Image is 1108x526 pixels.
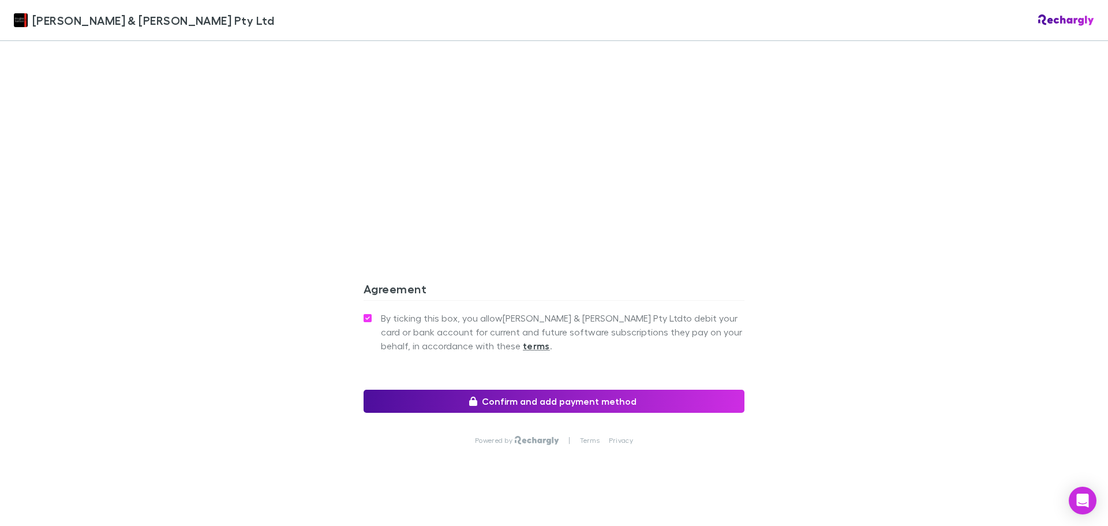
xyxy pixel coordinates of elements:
[609,436,633,445] a: Privacy
[381,311,744,353] span: By ticking this box, you allow [PERSON_NAME] & [PERSON_NAME] Pty Ltd to debit your card or bank a...
[580,436,600,445] a: Terms
[568,436,570,445] p: |
[523,340,550,352] strong: terms
[32,12,274,29] span: [PERSON_NAME] & [PERSON_NAME] Pty Ltd
[1069,487,1096,514] div: Open Intercom Messenger
[364,282,744,300] h3: Agreement
[364,390,744,413] button: Confirm and add payment method
[475,436,515,445] p: Powered by
[14,13,28,27] img: Douglas & Harrison Pty Ltd's Logo
[515,436,559,445] img: Rechargly Logo
[1038,14,1094,26] img: Rechargly Logo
